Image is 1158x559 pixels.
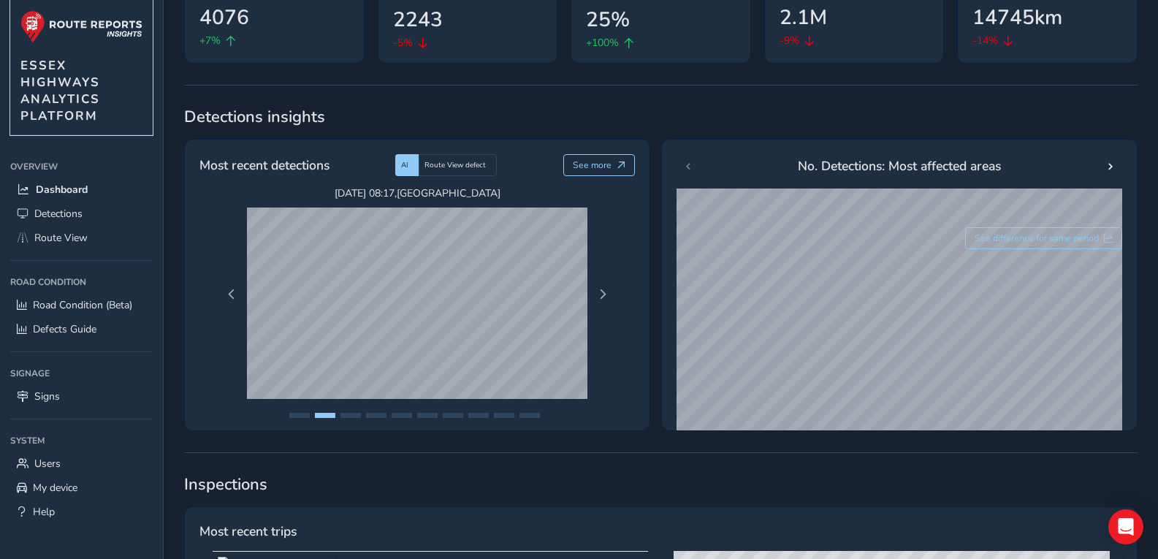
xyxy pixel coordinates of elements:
button: Page 7 [443,413,463,418]
a: Users [10,452,153,476]
div: Route View defect [419,154,497,176]
span: Detections insights [184,106,1138,128]
span: 2243 [393,4,443,35]
a: My device [10,476,153,500]
span: ESSEX HIGHWAYS ANALYTICS PLATFORM [20,57,100,124]
span: See more [573,159,612,171]
button: Page 5 [392,413,412,418]
span: +100% [586,35,619,50]
span: 4076 [199,2,249,33]
a: Help [10,500,153,524]
span: Most recent trips [199,522,297,541]
button: Page 8 [468,413,489,418]
span: Detections [34,207,83,221]
a: Route View [10,226,153,250]
span: Signs [34,389,60,403]
img: rr logo [20,10,142,43]
span: Most recent detections [199,156,330,175]
span: -9% [780,33,799,48]
button: Page 3 [340,413,361,418]
span: Inspections [184,474,1138,495]
button: Page 6 [417,413,438,418]
button: Page 1 [289,413,310,418]
div: System [10,430,153,452]
span: 25% [586,4,630,35]
button: Previous Page [221,284,242,305]
div: Signage [10,362,153,384]
button: See more [563,154,636,176]
button: Page 2 [315,413,335,418]
span: [DATE] 08:17 , [GEOGRAPHIC_DATA] [247,186,587,200]
span: Route View defect [424,160,486,170]
span: +7% [199,33,221,48]
span: AI [401,160,408,170]
span: No. Detections: Most affected areas [798,156,1001,175]
button: Page 9 [494,413,514,418]
span: Help [33,505,55,519]
span: Dashboard [36,183,88,197]
a: Signs [10,384,153,408]
a: Road Condition (Beta) [10,293,153,317]
span: Road Condition (Beta) [33,298,132,312]
span: See difference for same period [975,232,1099,244]
div: Overview [10,156,153,178]
span: My device [33,481,77,495]
button: Page 10 [519,413,540,418]
div: AI [395,154,419,176]
span: Users [34,457,61,471]
div: Road Condition [10,271,153,293]
a: Defects Guide [10,317,153,341]
button: Next Page [593,284,613,305]
button: Page 4 [366,413,386,418]
a: Dashboard [10,178,153,202]
span: 14745km [972,2,1062,33]
div: Open Intercom Messenger [1108,509,1143,544]
button: See difference for same period [965,227,1123,249]
span: Defects Guide [33,322,96,336]
a: Detections [10,202,153,226]
span: -14% [972,33,998,48]
span: Route View [34,231,88,245]
span: -5% [393,35,413,50]
span: 2.1M [780,2,827,33]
